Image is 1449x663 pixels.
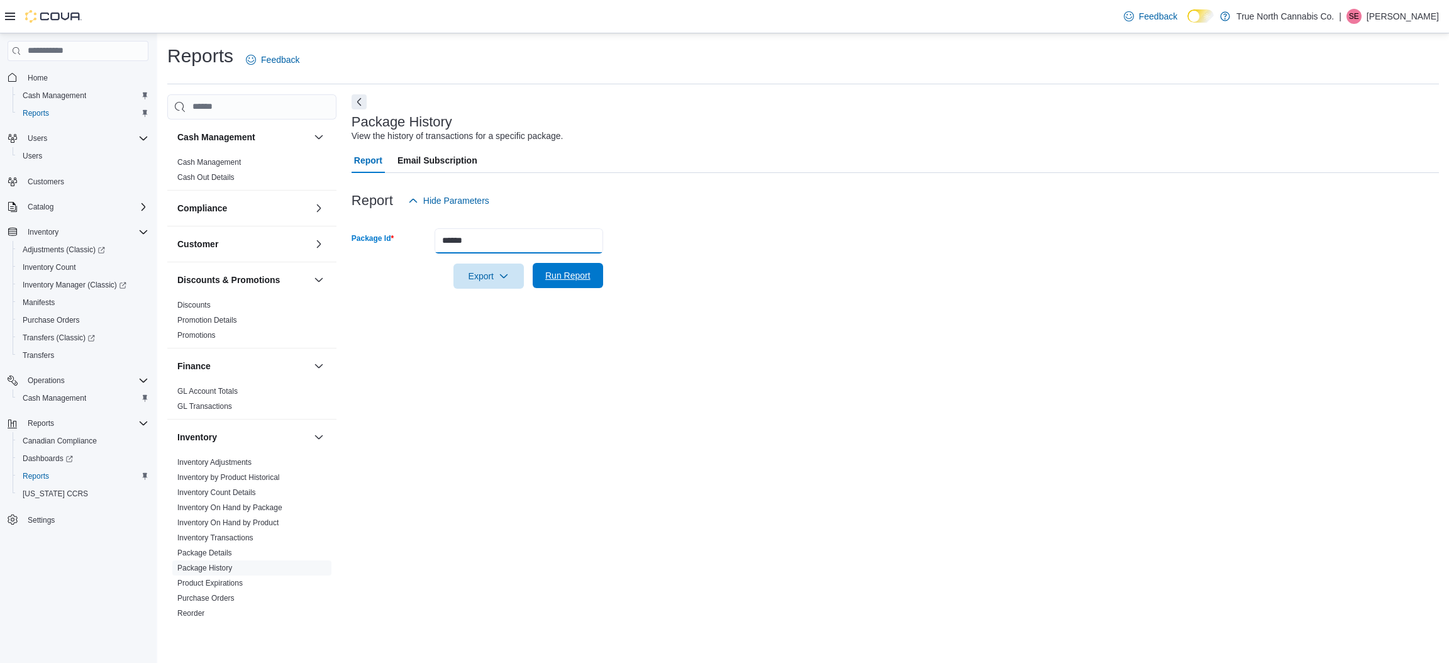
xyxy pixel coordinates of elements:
[311,201,326,216] button: Compliance
[23,513,60,528] a: Settings
[23,70,53,86] a: Home
[23,315,80,325] span: Purchase Orders
[177,274,309,286] button: Discounts & Promotions
[3,130,153,147] button: Users
[18,277,131,292] a: Inventory Manager (Classic)
[23,131,148,146] span: Users
[177,518,279,528] span: Inventory On Hand by Product
[13,276,153,294] a: Inventory Manager (Classic)
[23,471,49,481] span: Reports
[177,578,243,588] span: Product Expirations
[423,194,489,207] span: Hide Parameters
[352,94,367,109] button: Next
[18,106,54,121] a: Reports
[177,402,232,411] a: GL Transactions
[177,315,237,325] span: Promotion Details
[13,389,153,407] button: Cash Management
[354,148,382,173] span: Report
[13,294,153,311] button: Manifests
[3,510,153,528] button: Settings
[311,237,326,252] button: Customer
[28,202,53,212] span: Catalog
[177,563,232,573] span: Package History
[23,436,97,446] span: Canadian Compliance
[8,64,148,562] nav: Complex example
[18,469,54,484] a: Reports
[23,199,58,214] button: Catalog
[28,177,64,187] span: Customers
[167,384,336,419] div: Finance
[167,43,233,69] h1: Reports
[177,431,309,443] button: Inventory
[18,313,148,328] span: Purchase Orders
[28,515,55,525] span: Settings
[13,347,153,364] button: Transfers
[311,130,326,145] button: Cash Management
[18,391,91,406] a: Cash Management
[177,301,211,309] a: Discounts
[352,114,452,130] h3: Package History
[167,298,336,348] div: Discounts & Promotions
[13,467,153,485] button: Reports
[1339,9,1341,24] p: |
[18,469,148,484] span: Reports
[177,431,217,443] h3: Inventory
[177,360,309,372] button: Finance
[177,387,238,396] a: GL Account Totals
[1367,9,1439,24] p: [PERSON_NAME]
[23,454,73,464] span: Dashboards
[18,330,148,345] span: Transfers (Classic)
[18,313,85,328] a: Purchase Orders
[23,489,88,499] span: [US_STATE] CCRS
[18,433,102,448] a: Canadian Compliance
[23,262,76,272] span: Inventory Count
[23,199,148,214] span: Catalog
[23,416,148,431] span: Reports
[177,157,241,167] span: Cash Management
[23,108,49,118] span: Reports
[177,609,204,618] a: Reorder
[177,503,282,512] a: Inventory On Hand by Package
[18,295,60,310] a: Manifests
[167,155,336,190] div: Cash Management
[177,533,253,542] a: Inventory Transactions
[177,472,280,482] span: Inventory by Product Historical
[311,272,326,287] button: Discounts & Promotions
[177,487,256,498] span: Inventory Count Details
[25,10,82,23] img: Cova
[13,311,153,329] button: Purchase Orders
[23,174,148,189] span: Customers
[18,242,110,257] a: Adjustments (Classic)
[177,579,243,588] a: Product Expirations
[1139,10,1177,23] span: Feedback
[1187,9,1214,23] input: Dark Mode
[18,348,148,363] span: Transfers
[28,133,47,143] span: Users
[18,391,148,406] span: Cash Management
[177,594,235,603] a: Purchase Orders
[177,549,232,557] a: Package Details
[13,147,153,165] button: Users
[177,173,235,182] a: Cash Out Details
[13,432,153,450] button: Canadian Compliance
[13,485,153,503] button: [US_STATE] CCRS
[3,198,153,216] button: Catalog
[1349,9,1359,24] span: SE
[177,518,279,527] a: Inventory On Hand by Product
[18,451,148,466] span: Dashboards
[18,88,91,103] a: Cash Management
[397,148,477,173] span: Email Subscription
[352,130,563,143] div: View the history of transactions for a specific package.
[1346,9,1362,24] div: Stan Elsbury
[23,131,52,146] button: Users
[177,238,218,250] h3: Customer
[18,433,148,448] span: Canadian Compliance
[177,386,238,396] span: GL Account Totals
[23,245,105,255] span: Adjustments (Classic)
[18,260,81,275] a: Inventory Count
[13,87,153,104] button: Cash Management
[18,451,78,466] a: Dashboards
[18,295,148,310] span: Manifests
[23,298,55,308] span: Manifests
[28,418,54,428] span: Reports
